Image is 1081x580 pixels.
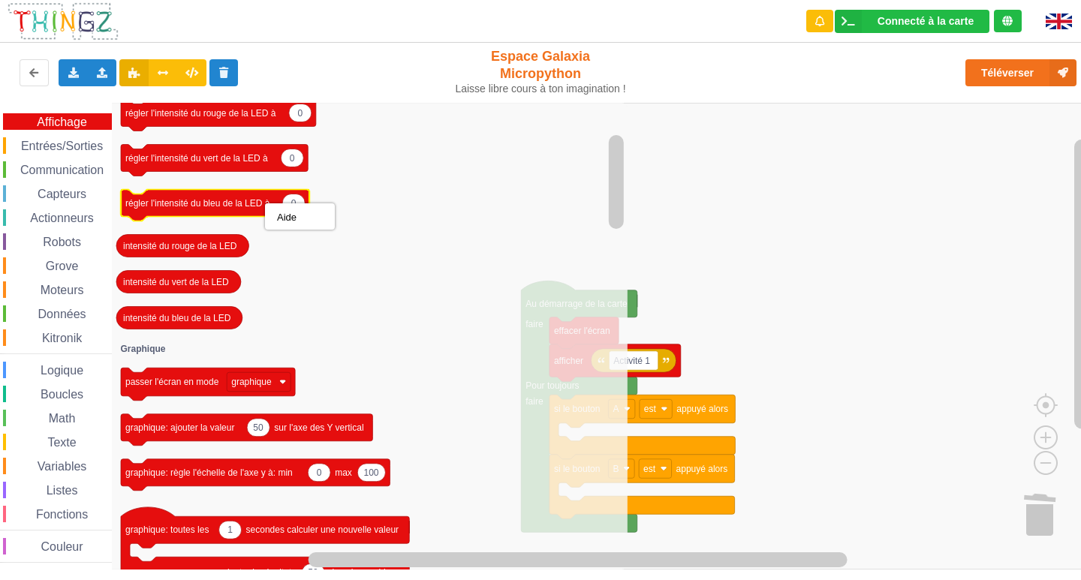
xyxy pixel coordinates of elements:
[123,313,231,323] text: intensité du bleu de la LED
[45,436,78,449] span: Texte
[7,2,119,41] img: thingz_logo.png
[44,484,80,497] span: Listes
[613,356,650,366] text: Activité 1
[28,212,96,224] span: Actionneurs
[123,277,229,287] text: intensité du vert de la LED
[123,241,237,251] text: intensité du rouge de la LED
[47,412,78,425] span: Math
[291,198,297,209] text: 0
[125,108,276,119] text: régler l'intensité du rouge de la LED à
[125,153,268,164] text: régler l'intensité du vert de la LED à
[38,388,86,401] span: Boucles
[277,212,323,223] div: Aide
[1046,14,1072,29] img: gb.png
[297,108,303,119] text: 0
[227,524,233,535] text: 1
[644,404,657,414] text: est
[36,308,89,320] span: Données
[363,467,378,478] text: 100
[19,140,105,152] span: Entrées/Sorties
[965,59,1076,86] button: Téléverser
[40,332,84,344] span: Kitronik
[125,467,293,478] text: graphique: règle l'échelle de l'axe y à: min
[41,236,83,248] span: Robots
[44,260,81,272] span: Grove
[35,188,89,200] span: Capteurs
[335,467,352,478] text: max
[449,48,633,95] div: Espace Galaxia Micropython
[38,284,86,296] span: Moteurs
[643,464,656,474] text: est
[676,404,728,414] text: appuyé alors
[125,198,270,209] text: régler l'intensité du bleu de la LED à
[835,10,989,33] div: Ta base fonctionne bien !
[317,467,322,478] text: 0
[121,344,166,354] text: Graphique
[125,422,234,433] text: graphique: ajouter la valeur
[449,83,633,95] div: Laisse libre cours à ton imagination !
[35,116,89,128] span: Affichage
[274,422,363,433] text: sur l'axe des Y vertical
[676,464,728,474] text: appuyé alors
[253,422,263,433] text: 50
[34,508,90,521] span: Fonctions
[878,16,974,26] div: Connecté à la carte
[38,364,86,377] span: Logique
[18,164,106,176] span: Communication
[994,10,1022,32] div: Tu es connecté au serveur de création de Thingz
[39,540,86,553] span: Couleur
[290,153,295,164] text: 0
[35,460,89,473] span: Variables
[125,377,219,387] text: passer l'écran en mode
[125,524,209,535] text: graphique: toutes les
[231,377,272,387] text: graphique
[246,524,399,535] text: secondes calculer une nouvelle valeur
